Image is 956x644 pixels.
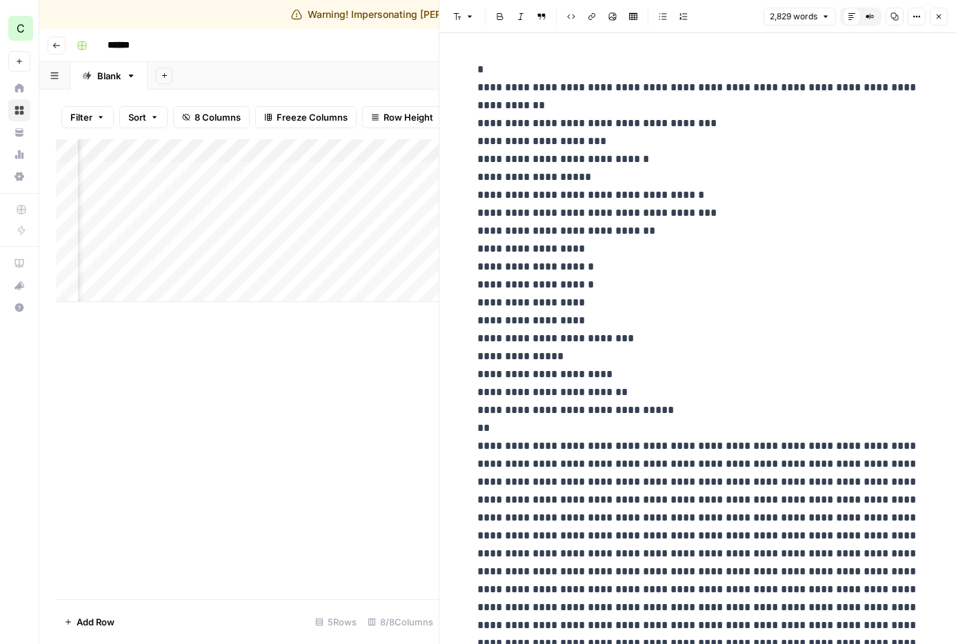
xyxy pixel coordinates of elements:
[70,62,148,90] a: Blank
[8,143,30,165] a: Usage
[8,11,30,46] button: Workspace: Compare My Move
[362,611,439,633] div: 8/8 Columns
[128,110,146,124] span: Sort
[119,106,168,128] button: Sort
[770,10,817,23] span: 2,829 words
[8,274,30,296] button: What's new?
[77,615,114,629] span: Add Row
[56,611,123,633] button: Add Row
[8,252,30,274] a: AirOps Academy
[291,8,666,21] div: Warning! Impersonating [PERSON_NAME][EMAIL_ADDRESS][DOMAIN_NAME]
[8,296,30,319] button: Help + Support
[195,110,241,124] span: 8 Columns
[8,77,30,99] a: Home
[173,106,250,128] button: 8 Columns
[8,165,30,188] a: Settings
[61,106,114,128] button: Filter
[310,611,362,633] div: 5 Rows
[9,275,30,296] div: What's new?
[8,99,30,121] a: Browse
[384,110,433,124] span: Row Height
[97,69,121,83] div: Blank
[277,110,348,124] span: Freeze Columns
[764,8,836,26] button: 2,829 words
[17,20,25,37] span: C
[8,121,30,143] a: Your Data
[70,110,92,124] span: Filter
[362,106,442,128] button: Row Height
[255,106,357,128] button: Freeze Columns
